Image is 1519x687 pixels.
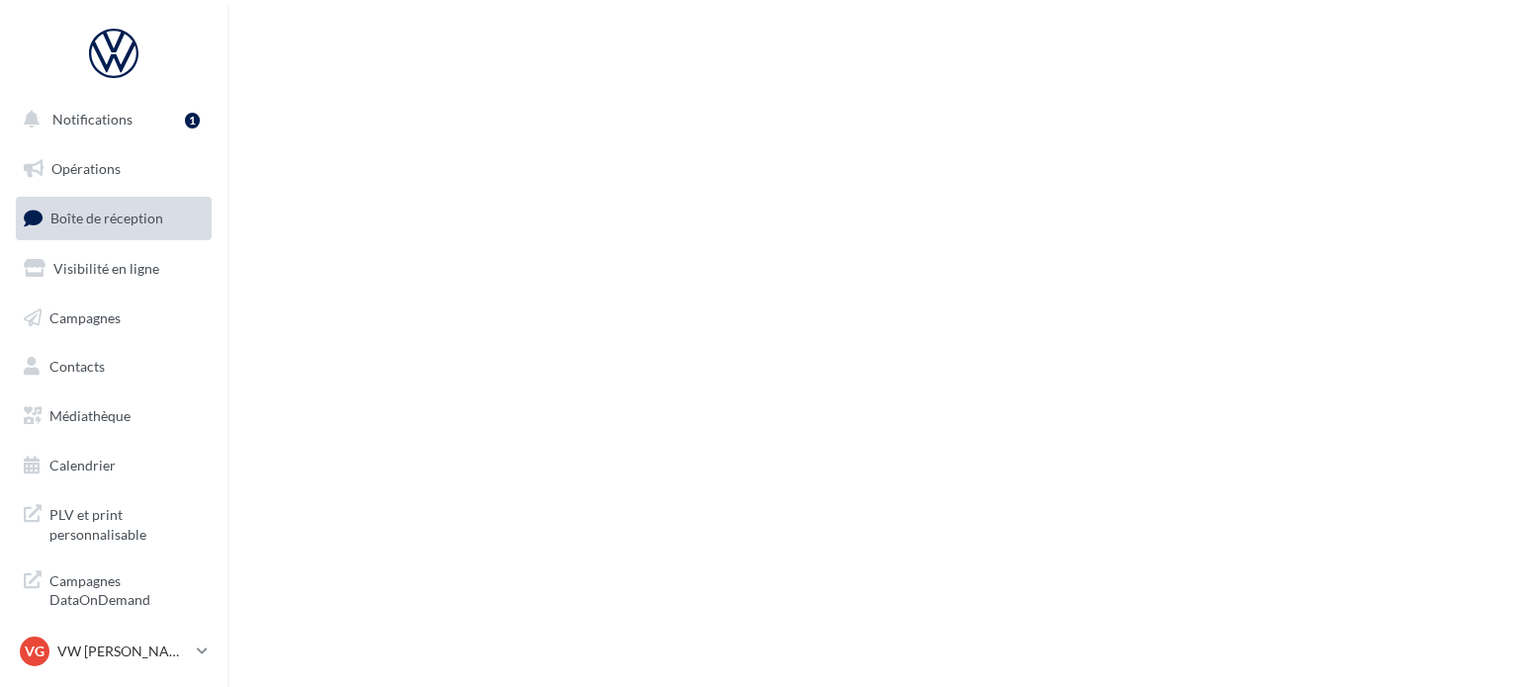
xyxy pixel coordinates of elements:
[12,248,216,290] a: Visibilité en ligne
[16,633,212,670] a: VG VW [PERSON_NAME]
[49,358,105,375] span: Contacts
[57,642,189,661] p: VW [PERSON_NAME]
[52,111,133,128] span: Notifications
[49,407,131,424] span: Médiathèque
[12,346,216,387] a: Contacts
[12,559,216,618] a: Campagnes DataOnDemand
[12,99,208,140] button: Notifications 1
[12,298,216,339] a: Campagnes
[12,493,216,552] a: PLV et print personnalisable
[53,260,159,277] span: Visibilité en ligne
[12,148,216,190] a: Opérations
[12,395,216,437] a: Médiathèque
[12,197,216,239] a: Boîte de réception
[25,642,45,661] span: VG
[49,567,204,610] span: Campagnes DataOnDemand
[49,308,121,325] span: Campagnes
[49,501,204,544] span: PLV et print personnalisable
[12,445,216,486] a: Calendrier
[50,210,163,226] span: Boîte de réception
[51,160,121,177] span: Opérations
[185,113,200,129] div: 1
[49,457,116,473] span: Calendrier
